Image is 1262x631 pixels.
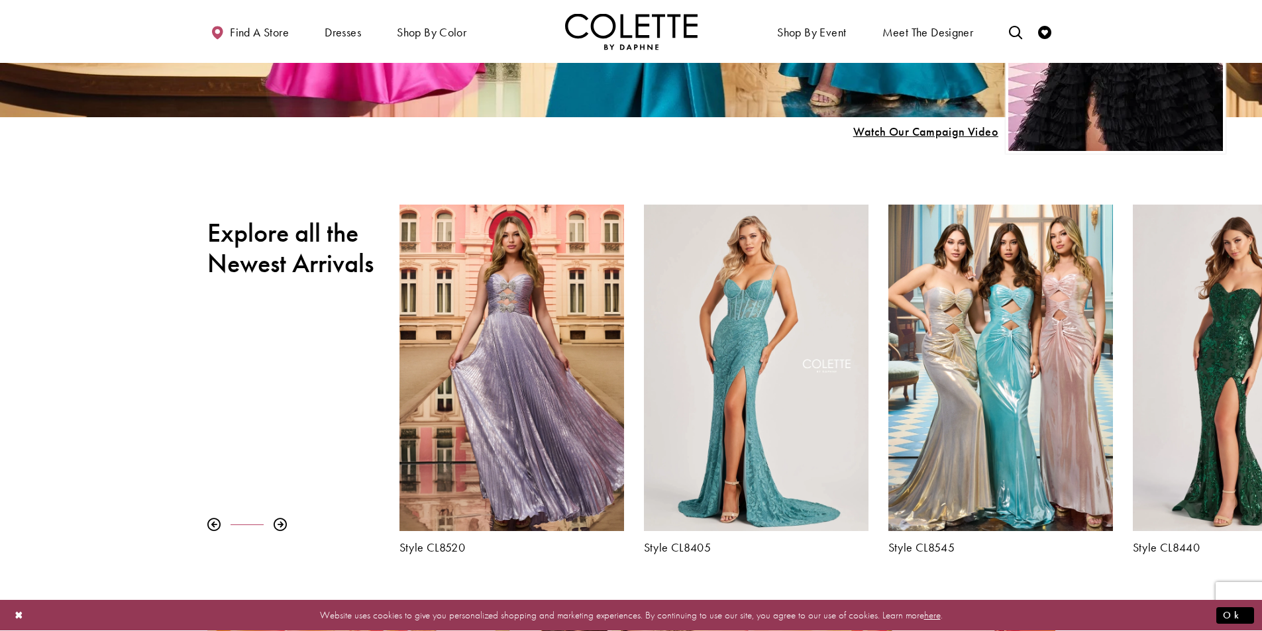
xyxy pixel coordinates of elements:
[644,205,868,531] a: Visit Colette by Daphne Style No. CL8405 Page
[882,26,974,39] span: Meet the designer
[888,205,1113,531] a: Visit Colette by Daphne Style No. CL8545 Page
[1006,13,1025,50] a: Toggle search
[321,13,364,50] span: Dresses
[1035,13,1055,50] a: Check Wishlist
[207,13,292,50] a: Find a store
[879,13,977,50] a: Meet the designer
[565,13,698,50] a: Visit Home Page
[397,26,466,39] span: Shop by color
[774,13,849,50] span: Shop By Event
[888,541,1113,554] a: Style CL8545
[644,541,868,554] a: Style CL8405
[230,26,289,39] span: Find a store
[777,26,846,39] span: Shop By Event
[95,607,1167,624] p: Website uses cookies to give you personalized shopping and marketing experiences. By continuing t...
[390,195,634,564] div: Colette by Daphne Style No. CL8520
[878,195,1123,564] div: Colette by Daphne Style No. CL8545
[924,608,941,622] a: here
[8,604,30,627] button: Close Dialog
[325,26,361,39] span: Dresses
[853,125,998,138] span: Play Slide #15 Video
[399,205,624,531] a: Visit Colette by Daphne Style No. CL8520 Page
[394,13,470,50] span: Shop by color
[634,195,878,564] div: Colette by Daphne Style No. CL8405
[207,218,380,279] h2: Explore all the Newest Arrivals
[1216,607,1254,624] button: Submit Dialog
[565,13,698,50] img: Colette by Daphne
[399,541,624,554] a: Style CL8520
